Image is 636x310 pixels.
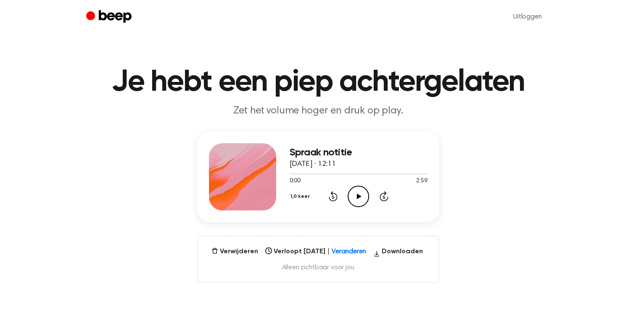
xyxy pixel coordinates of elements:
[416,177,427,186] span: 2:59
[290,147,428,158] h3: Spraak notitie
[370,247,426,260] button: Downloaden
[86,9,134,25] a: Beep
[382,247,423,260] font: Downloaden
[290,160,336,168] span: [DATE] · 12:11
[290,177,301,186] span: 0:00
[103,67,533,97] h1: Je hebt een piep achtergelaten
[290,189,313,204] button: 1,0 keer
[220,247,258,257] font: Verwijderen
[157,104,480,118] p: Zet het volume hoger en druk op play.
[208,247,261,257] button: Verwijderen
[208,263,428,272] span: Alleen zichtbaar voor jou
[505,7,550,27] a: Uitloggen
